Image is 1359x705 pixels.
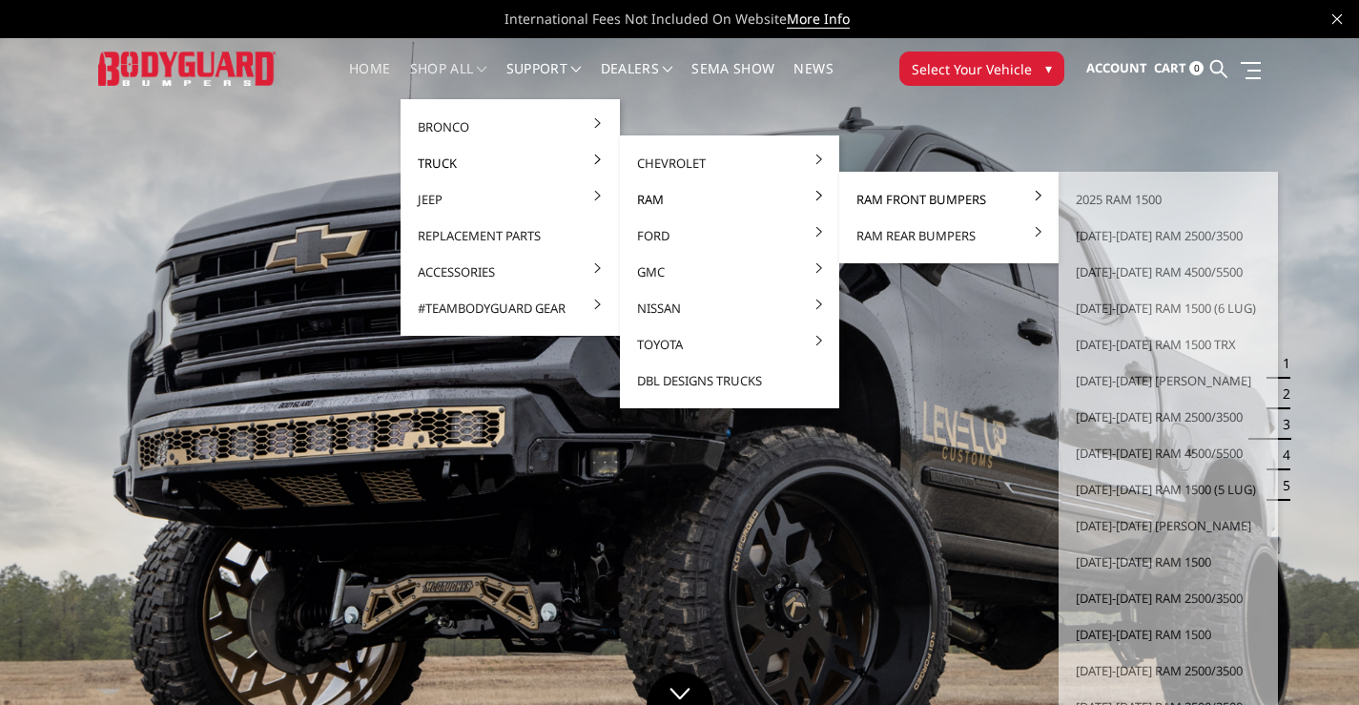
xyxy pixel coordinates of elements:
[793,62,833,99] a: News
[628,254,832,290] a: GMC
[1066,580,1270,616] a: [DATE]-[DATE] Ram 2500/3500
[628,290,832,326] a: Nissan
[408,109,612,145] a: Bronco
[1066,363,1270,399] a: [DATE]-[DATE] [PERSON_NAME]
[1045,58,1052,78] span: ▾
[1066,326,1270,363] a: [DATE]-[DATE] Ram 1500 TRX
[1271,379,1290,409] button: 2 of 5
[506,62,582,99] a: Support
[1189,61,1204,75] span: 0
[1066,616,1270,653] a: [DATE]-[DATE] Ram 1500
[1154,43,1204,94] a: Cart 0
[1066,508,1270,544] a: [DATE]-[DATE] [PERSON_NAME]
[1264,613,1359,705] iframe: Chat Widget
[1271,348,1290,379] button: 1 of 5
[408,218,612,254] a: Replacement Parts
[691,62,774,99] a: SEMA Show
[601,62,673,99] a: Dealers
[1066,181,1270,218] a: 2025 Ram 1500
[899,52,1064,86] button: Select Your Vehicle
[408,254,612,290] a: Accessories
[1271,470,1290,501] button: 5 of 5
[628,363,832,399] a: DBL Designs Trucks
[647,672,713,705] a: Click to Down
[847,181,1051,218] a: Ram Front Bumpers
[1154,59,1186,76] span: Cart
[847,218,1051,254] a: Ram Rear Bumpers
[628,145,832,181] a: Chevrolet
[1066,471,1270,508] a: [DATE]-[DATE] Ram 1500 (5 lug)
[1066,290,1270,326] a: [DATE]-[DATE] Ram 1500 (6 lug)
[1066,254,1270,290] a: [DATE]-[DATE] Ram 4500/5500
[1271,409,1290,440] button: 3 of 5
[1271,440,1290,470] button: 4 of 5
[1086,59,1147,76] span: Account
[98,52,277,87] img: BODYGUARD BUMPERS
[408,290,612,326] a: #TeamBodyguard Gear
[408,145,612,181] a: Truck
[1066,653,1270,689] a: [DATE]-[DATE] Ram 2500/3500
[1086,43,1147,94] a: Account
[628,326,832,363] a: Toyota
[1066,435,1270,471] a: [DATE]-[DATE] Ram 4500/5500
[912,59,1032,79] span: Select Your Vehicle
[408,181,612,218] a: Jeep
[410,62,487,99] a: shop all
[349,62,390,99] a: Home
[1066,544,1270,580] a: [DATE]-[DATE] Ram 1500
[1066,218,1270,254] a: [DATE]-[DATE] Ram 2500/3500
[787,10,850,29] a: More Info
[1066,399,1270,435] a: [DATE]-[DATE] Ram 2500/3500
[628,218,832,254] a: Ford
[628,181,832,218] a: Ram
